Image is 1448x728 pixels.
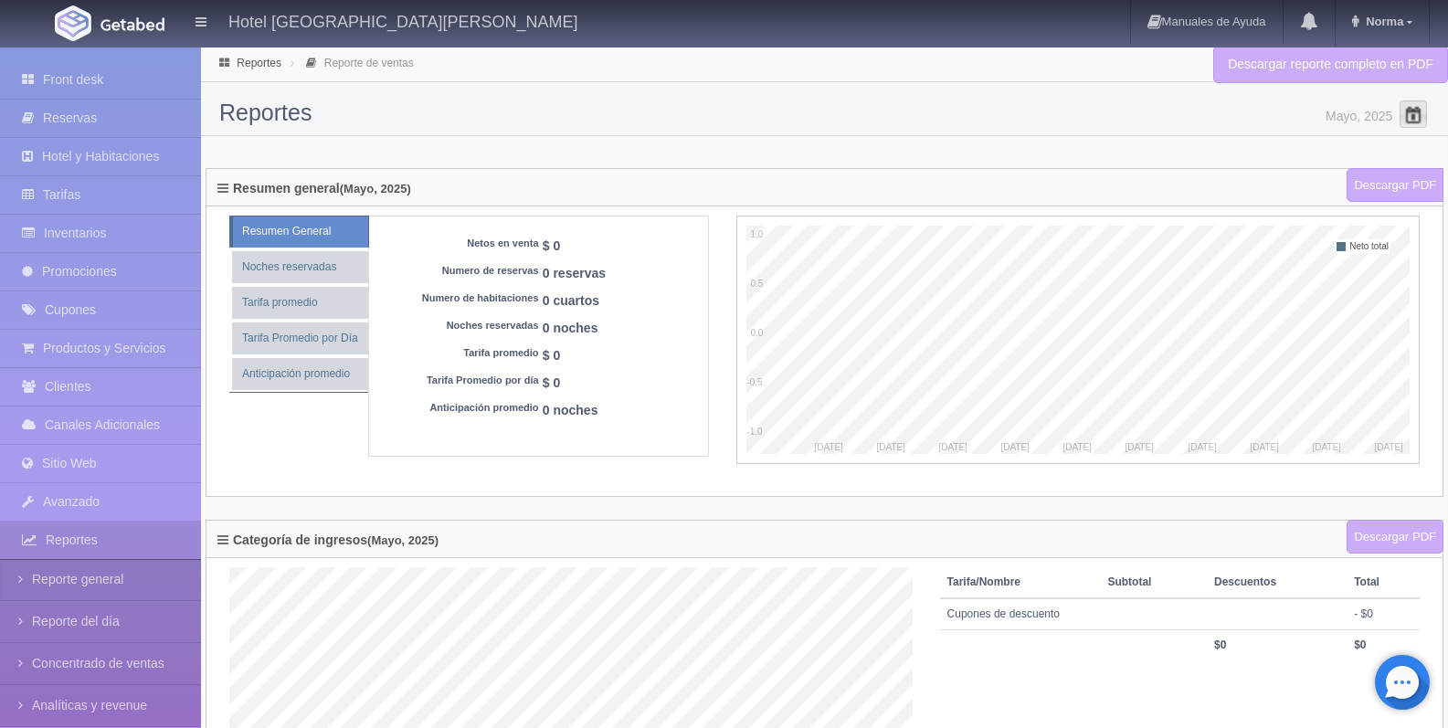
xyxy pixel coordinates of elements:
th: Tarifa/Nombre [940,567,1101,598]
span: Norma [1361,15,1403,28]
h4: Hotel [GEOGRAPHIC_DATA][PERSON_NAME] [228,9,577,32]
a: Tarifa promedio [232,287,368,319]
a: Reportes [237,57,281,69]
th: Subtotal [1100,567,1207,598]
h4: Categoría de ingresos [217,533,439,552]
dd: $ 0 [543,237,687,264]
th: Descuentos [1207,567,1347,598]
dd: 0 noches [543,319,687,346]
label: (Mayo, 2025) [367,534,439,547]
dd: $ 0 [543,374,687,401]
img: Getabed [100,17,164,31]
dt: Numero de reservas [378,264,539,279]
dd: $ 0 [543,346,687,374]
a: Tarifa Promedio por Día [232,322,368,354]
label: (Mayo, 2025) [340,183,411,195]
a: Anticipación promedio [232,358,368,390]
a: Descargar PDF [1347,520,1443,554]
h2: Reportes [219,100,1430,126]
a: Descargar reporte completo en PDF [1213,46,1448,83]
dd: 0 noches [543,401,687,428]
a: Resumen General [232,216,369,248]
dt: Anticipación promedio [378,401,539,416]
th: Total [1347,567,1420,598]
dt: Tarifa promedio [378,346,539,361]
a: Noches reservadas [232,251,368,283]
a: Reporte de ventas [324,57,414,69]
th: $0 [1347,629,1420,660]
td: Neto total [1347,239,1390,254]
span: Seleccionar Mes [1400,100,1427,128]
dt: Noches reservadas [378,319,539,333]
dt: Numero de habitaciones [378,291,539,306]
img: Getabed [55,5,91,41]
th: $0 [1207,629,1347,660]
a: Descargar PDF [1347,168,1443,203]
dt: Netos en venta [378,237,539,251]
dt: Tarifa Promedio por día [378,374,539,388]
dd: 0 cuartos [543,291,687,319]
td: Cupones de descuento [940,598,1348,630]
h4: Resumen general [217,182,411,200]
td: - $0 [1347,598,1420,630]
dd: 0 reservas [543,264,687,291]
